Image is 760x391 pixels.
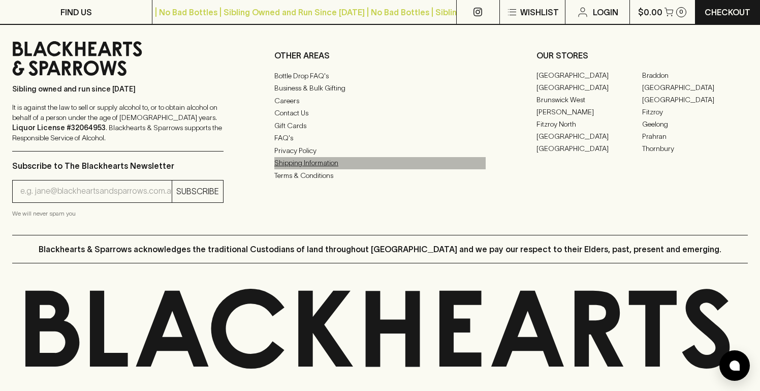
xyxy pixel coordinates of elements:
[274,82,486,95] a: Business & Bulk Gifting
[274,49,486,62] p: OTHER AREAS
[274,157,486,169] a: Shipping Information
[274,169,486,182] a: Terms & Conditions
[642,143,748,155] a: Thornbury
[274,144,486,157] a: Privacy Policy
[536,106,642,118] a: [PERSON_NAME]
[536,131,642,143] a: [GEOGRAPHIC_DATA]
[274,119,486,132] a: Gift Cards
[39,243,721,255] p: Blackhearts & Sparrows acknowledges the traditional Custodians of land throughout [GEOGRAPHIC_DAT...
[172,181,223,202] button: SUBSCRIBE
[12,160,224,172] p: Subscribe to The Blackhearts Newsletter
[638,6,662,18] p: $0.00
[274,107,486,119] a: Contact Us
[12,102,224,143] p: It is against the law to sell or supply alcohol to, or to obtain alcohol on behalf of a person un...
[20,183,172,199] input: e.g. jane@blackheartsandsparrows.com.au
[679,9,683,15] p: 0
[12,84,224,94] p: Sibling owned and run since [DATE]
[642,70,748,82] a: Braddon
[60,6,92,18] p: FIND US
[730,360,740,371] img: bubble-icon
[176,185,219,197] p: SUBSCRIBE
[642,94,748,106] a: [GEOGRAPHIC_DATA]
[274,95,486,107] a: Careers
[642,106,748,118] a: Fitzroy
[642,118,748,131] a: Geelong
[536,94,642,106] a: Brunswick West
[274,132,486,144] a: FAQ's
[274,70,486,82] a: Bottle Drop FAQ's
[536,70,642,82] a: [GEOGRAPHIC_DATA]
[536,143,642,155] a: [GEOGRAPHIC_DATA]
[12,208,224,219] p: We will never spam you
[536,118,642,131] a: Fitzroy North
[642,82,748,94] a: [GEOGRAPHIC_DATA]
[12,124,106,132] strong: Liquor License #32064953
[642,131,748,143] a: Prahran
[705,6,750,18] p: Checkout
[536,49,748,62] p: OUR STORES
[593,6,618,18] p: Login
[520,6,559,18] p: Wishlist
[536,82,642,94] a: [GEOGRAPHIC_DATA]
